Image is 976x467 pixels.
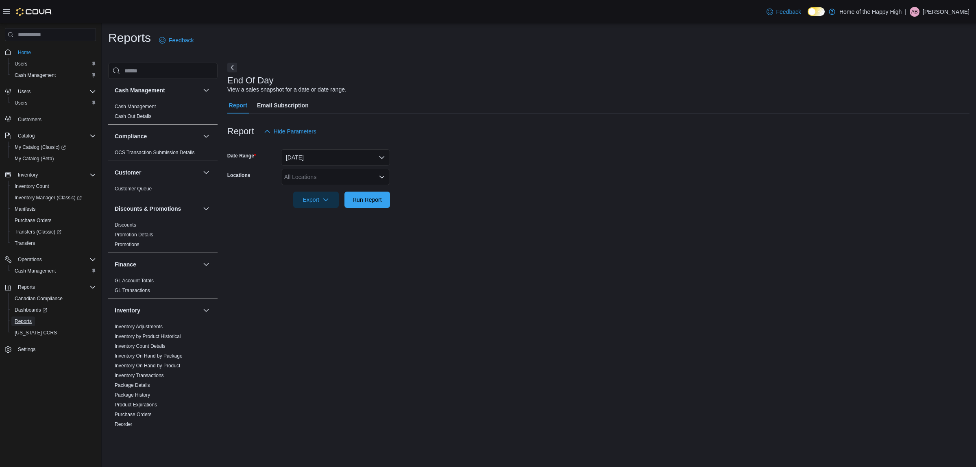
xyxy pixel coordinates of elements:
[108,220,218,253] div: Discounts & Promotions
[281,149,390,166] button: [DATE]
[8,304,99,316] a: Dashboards
[911,7,918,17] span: AB
[115,241,139,248] span: Promotions
[227,127,254,136] h3: Report
[201,131,211,141] button: Compliance
[11,238,96,248] span: Transfers
[115,185,152,192] span: Customer Queue
[11,305,50,315] a: Dashboards
[227,172,251,179] label: Locations
[115,382,150,388] span: Package Details
[2,343,99,355] button: Settings
[115,149,195,156] span: OCS Transaction Submission Details
[11,227,65,237] a: Transfers (Classic)
[115,412,152,417] a: Purchase Orders
[115,363,180,369] a: Inventory On Hand by Product
[15,318,32,325] span: Reports
[115,306,200,314] button: Inventory
[156,32,197,48] a: Feedback
[115,86,165,94] h3: Cash Management
[11,70,96,80] span: Cash Management
[115,353,183,359] a: Inventory On Hand by Package
[15,229,61,235] span: Transfers (Classic)
[115,132,200,140] button: Compliance
[115,372,164,379] span: Inventory Transactions
[15,155,54,162] span: My Catalog (Beta)
[15,48,34,57] a: Home
[808,7,825,16] input: Dark Mode
[15,170,41,180] button: Inventory
[18,116,41,123] span: Customers
[15,217,52,224] span: Purchase Orders
[115,168,141,177] h3: Customer
[11,305,96,315] span: Dashboards
[15,61,27,67] span: Users
[11,316,35,326] a: Reports
[15,307,47,313] span: Dashboards
[15,255,96,264] span: Operations
[115,132,147,140] h3: Compliance
[11,70,59,80] a: Cash Management
[115,222,136,228] a: Discounts
[229,97,247,113] span: Report
[8,238,99,249] button: Transfers
[15,206,35,212] span: Manifests
[11,216,55,225] a: Purchase Orders
[261,123,320,140] button: Hide Parameters
[11,59,96,69] span: Users
[115,260,136,268] h3: Finance
[115,343,166,349] span: Inventory Count Details
[115,382,150,388] a: Package Details
[257,97,309,113] span: Email Subscription
[274,127,316,135] span: Hide Parameters
[15,47,96,57] span: Home
[15,144,66,151] span: My Catalog (Classic)
[15,330,57,336] span: [US_STATE] CCRS
[8,327,99,338] button: [US_STATE] CCRS
[2,113,99,125] button: Customers
[8,215,99,226] button: Purchase Orders
[115,306,140,314] h3: Inventory
[11,59,30,69] a: Users
[115,260,200,268] button: Finance
[8,192,99,203] a: Inventory Manager (Classic)
[115,287,150,294] span: GL Transactions
[344,192,390,208] button: Run Report
[115,402,157,408] span: Product Expirations
[8,58,99,70] button: Users
[201,168,211,177] button: Customer
[115,324,163,330] a: Inventory Adjustments
[776,8,801,16] span: Feedback
[11,142,96,152] span: My Catalog (Classic)
[201,306,211,315] button: Inventory
[227,85,346,94] div: View a sales snapshot for a date or date range.
[108,322,218,442] div: Inventory
[8,226,99,238] a: Transfers (Classic)
[18,256,42,263] span: Operations
[115,373,164,378] a: Inventory Transactions
[11,316,96,326] span: Reports
[108,148,218,161] div: Compliance
[8,153,99,164] button: My Catalog (Beta)
[11,181,96,191] span: Inventory Count
[16,8,52,16] img: Cova
[169,36,194,44] span: Feedback
[763,4,804,20] a: Feedback
[15,240,35,247] span: Transfers
[5,43,96,376] nav: Complex example
[108,276,218,299] div: Finance
[115,334,181,339] a: Inventory by Product Historical
[11,193,96,203] span: Inventory Manager (Classic)
[11,193,85,203] a: Inventory Manager (Classic)
[11,266,96,276] span: Cash Management
[11,154,96,164] span: My Catalog (Beta)
[11,238,38,248] a: Transfers
[15,131,96,141] span: Catalog
[115,205,200,213] button: Discounts & Promotions
[8,265,99,277] button: Cash Management
[2,46,99,58] button: Home
[839,7,902,17] p: Home of the Happy High
[11,294,66,303] a: Canadian Compliance
[11,98,30,108] a: Users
